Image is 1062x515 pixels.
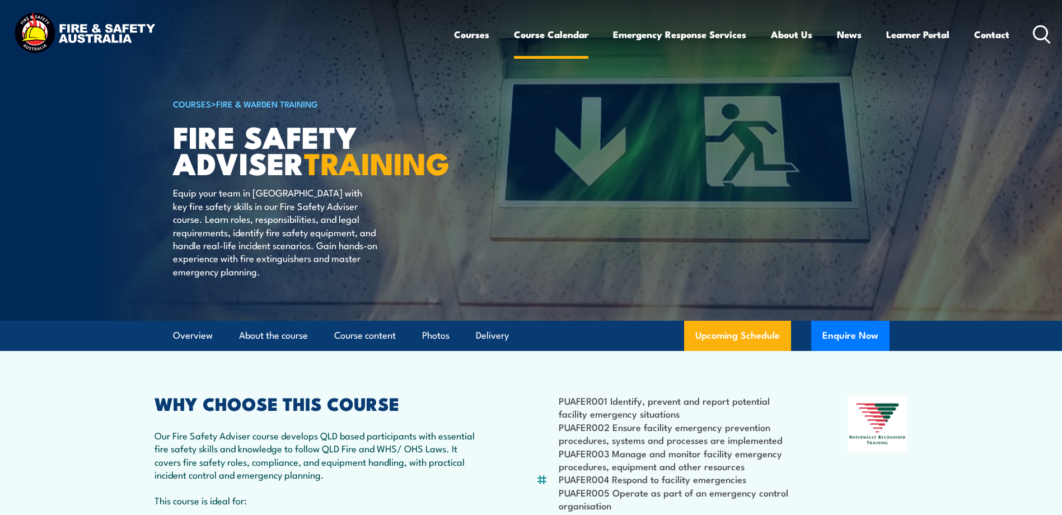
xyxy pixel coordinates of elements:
[155,494,481,507] p: This course is ideal for:
[454,20,489,49] a: Courses
[514,20,588,49] a: Course Calendar
[559,420,793,447] li: PUAFER002 Ensure facility emergency prevention procedures, systems and processes are implemented
[155,395,481,411] h2: WHY CHOOSE THIS COURSE
[173,97,450,110] h6: >
[974,20,1009,49] a: Contact
[886,20,949,49] a: Learner Portal
[239,321,308,350] a: About the course
[613,20,746,49] a: Emergency Response Services
[304,139,450,185] strong: TRAINING
[173,123,450,175] h1: FIRE SAFETY ADVISER
[155,429,481,481] p: Our Fire Safety Adviser course develops QLD based participants with essential fire safety skills ...
[684,321,791,351] a: Upcoming Schedule
[559,486,793,512] li: PUAFER005 Operate as part of an emergency control organisation
[173,97,211,110] a: COURSES
[837,20,862,49] a: News
[173,321,213,350] a: Overview
[173,186,377,278] p: Equip your team in [GEOGRAPHIC_DATA] with key fire safety skills in our Fire Safety Adviser cours...
[559,447,793,473] li: PUAFER003 Manage and monitor facility emergency procedures, equipment and other resources
[334,321,396,350] a: Course content
[848,395,908,452] img: Nationally Recognised Training logo.
[559,472,793,485] li: PUAFER004 Respond to facility emergencies
[811,321,890,351] button: Enquire Now
[476,321,509,350] a: Delivery
[422,321,450,350] a: Photos
[559,394,793,420] li: PUAFER001 Identify, prevent and report potential facility emergency situations
[216,97,318,110] a: Fire & Warden Training
[771,20,812,49] a: About Us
